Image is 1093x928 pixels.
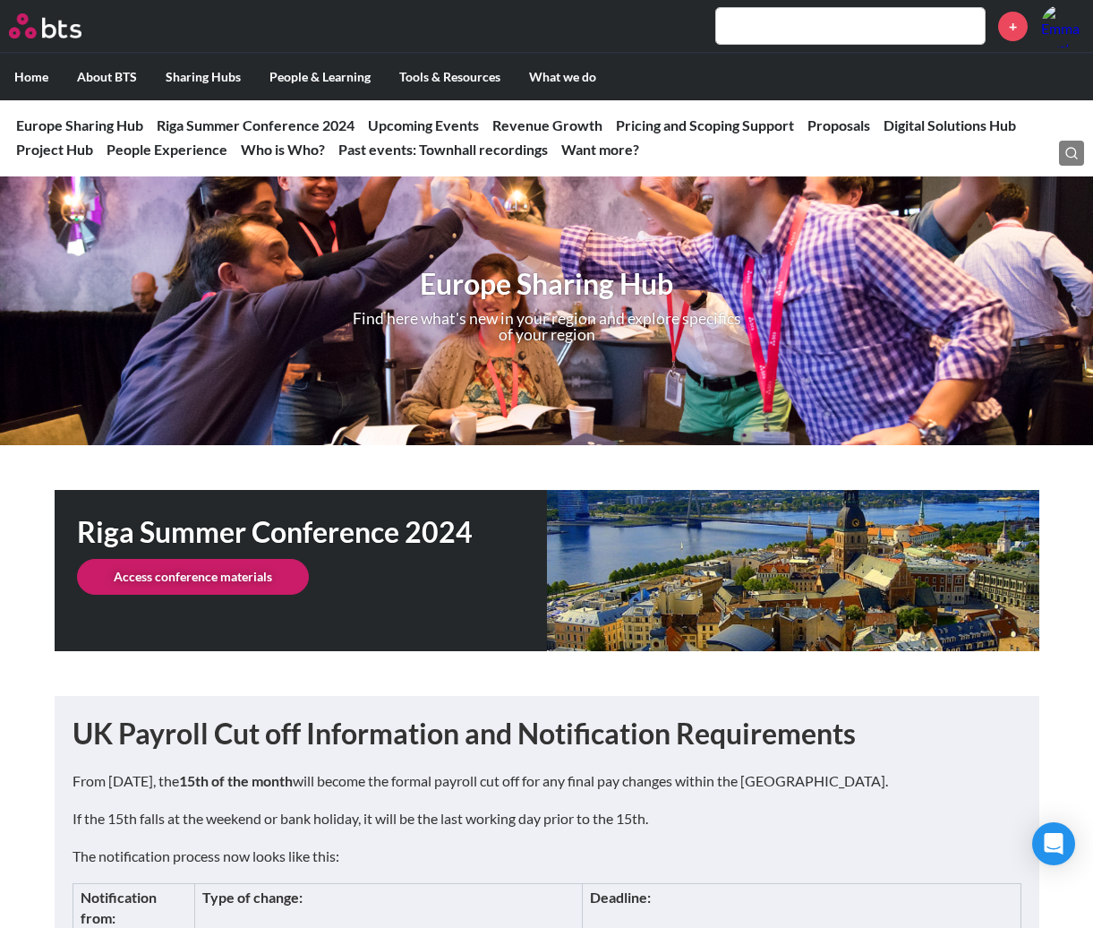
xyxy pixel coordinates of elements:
[16,116,143,133] a: Europe Sharing Hub
[73,714,1021,754] h1: UK Payroll Cut off Information and Notification Requirements
[515,54,611,100] label: What we do
[884,116,1016,133] a: Digital Solutions Hub
[338,141,548,158] a: Past events: Townhall recordings
[1032,822,1075,865] div: Open Intercom Messenger
[368,116,479,133] a: Upcoming Events
[151,54,255,100] label: Sharing Hubs
[179,772,293,789] strong: 15th of the month
[807,116,870,133] a: Proposals
[9,13,115,39] a: Go home
[16,141,93,158] a: Project Hub
[77,559,309,595] a: Access conference materials
[73,771,1021,791] p: From [DATE], the will become the formal payroll cut off for any final pay changes within the [GEO...
[107,141,227,158] a: People Experience
[385,54,515,100] label: Tools & Resources
[998,12,1028,41] a: +
[241,141,325,158] a: Who is Who?
[202,889,303,906] strong: Type of change:
[561,141,639,158] a: Want more?
[352,311,742,342] p: Find here what's new in your region and explore specifics of your region
[616,116,794,133] a: Pricing and Scoping Support
[73,846,1021,866] p: The notification process now looks like this:
[255,54,385,100] label: People & Learning
[157,116,354,133] a: Riga Summer Conference 2024
[590,889,651,906] strong: Deadline:
[73,809,1021,829] p: If the 15th falls at the weekend or bank holiday, it will be the last working day prior to the 15th.
[492,116,602,133] a: Revenue Growth
[303,264,790,305] h1: Europe Sharing Hub
[63,54,151,100] label: About BTS
[9,13,81,39] img: BTS Logo
[77,512,547,553] h1: Riga Summer Conference 2024
[1041,4,1084,47] a: Profile
[81,889,157,925] strong: Notification from:
[1041,4,1084,47] img: Emma Nystrom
